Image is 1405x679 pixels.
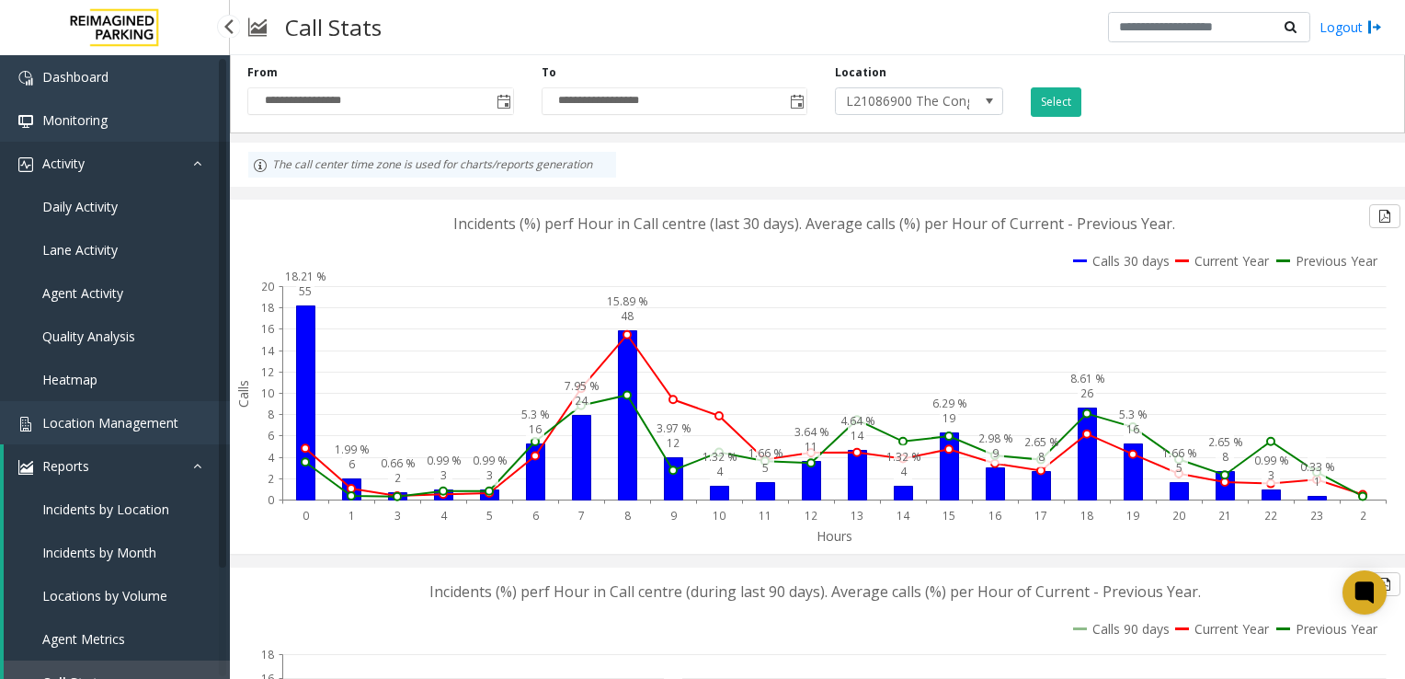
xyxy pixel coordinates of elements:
text: Incidents (%) perf Hour in Call centre (during last 90 days). Average calls (%) per Hour of Curre... [429,581,1201,602]
text: 2.65 % [1208,434,1243,450]
text: 1.32 % [886,449,921,465]
text: 8 [624,508,631,524]
text: 6.29 % [932,396,967,411]
span: Incidents by Location [42,501,169,518]
text: 7 [578,508,585,524]
text: 4 [716,464,724,479]
text: 14 [851,428,864,443]
img: 'icon' [18,417,33,432]
text: 21 [1218,508,1231,524]
text: 7.95 % [565,378,600,394]
text: 17 [1034,508,1047,524]
text: 3 [1268,467,1274,483]
span: Heatmap [42,371,97,388]
text: 9 [992,445,999,461]
a: Incidents by Location [4,488,230,531]
text: 3 [486,467,493,483]
text: 19 [942,410,955,426]
a: Locations by Volume [4,574,230,617]
text: 55 [299,283,312,299]
img: logout [1367,17,1382,37]
text: 1 [348,508,355,524]
text: 6 [532,508,539,524]
text: Calls [234,380,252,408]
text: 3.64 % [794,424,829,440]
span: Dashboard [42,68,109,86]
text: 8 [268,407,274,422]
text: 18 [1080,508,1093,524]
text: Hours [817,527,852,545]
label: From [247,64,278,81]
text: 5 [1176,460,1182,476]
text: 14 [261,343,275,359]
text: 26 [1080,386,1093,401]
button: Export to pdf [1369,572,1400,596]
text: 20 [261,279,274,294]
text: 12 [261,364,274,380]
span: Daily Activity [42,198,118,215]
text: 2.65 % [1024,434,1059,450]
text: 0.99 % [473,453,508,468]
img: 'icon' [18,460,33,475]
img: 'icon' [18,114,33,129]
a: Logout [1319,17,1382,37]
text: 9 [670,508,677,524]
img: infoIcon.svg [253,158,268,173]
img: pageIcon [248,5,267,50]
text: 2 [394,470,401,486]
text: 24 [575,393,588,409]
span: Agent Activity [42,284,123,302]
text: 4.64 % [840,413,875,429]
text: 20 [1172,508,1185,524]
text: 5.3 % [521,407,550,422]
text: 13 [851,508,863,524]
a: Reports [4,444,230,488]
label: Location [835,64,886,81]
text: 8.61 % [1070,371,1105,386]
text: 12 [805,508,817,524]
text: 8 [1222,449,1228,465]
text: 0 [268,492,274,508]
div: The call center time zone is used for charts/reports generation [248,152,616,178]
span: Lane Activity [42,241,118,259]
text: 3.97 % [657,420,691,436]
text: 1.66 % [748,445,783,461]
text: 11 [805,439,817,455]
text: 19 [1126,508,1139,524]
span: Toggle popup [493,88,513,114]
text: 16 [529,421,542,437]
text: 2 [268,471,274,487]
text: 5.3 % [1119,407,1148,422]
text: 4 [900,464,908,479]
text: 2.98 % [978,431,1013,446]
h3: Call Stats [276,5,391,50]
span: Quality Analysis [42,328,135,345]
text: 3 [394,508,401,524]
text: 18 [261,647,274,662]
text: 0.66 % [381,455,416,471]
text: 0.99 % [1254,453,1289,468]
span: L21086900 The Congress Garage (L) [836,88,969,114]
text: 16 [988,508,1001,524]
text: 4 [268,450,275,466]
text: 14 [897,508,910,524]
text: 11 [759,508,771,524]
span: Incidents by Month [42,544,156,561]
text: 10 [261,386,274,401]
span: Reports [42,457,89,475]
img: 'icon' [18,157,33,172]
text: 1.32 % [702,449,737,465]
span: Agent Metrics [42,630,125,648]
a: Agent Metrics [4,617,230,661]
text: 12 [667,435,680,451]
span: Monitoring [42,111,108,129]
img: 'icon' [18,71,33,86]
text: 0.33 % [1300,459,1335,475]
text: 16 [261,321,274,337]
button: Select [1031,87,1081,117]
text: 1.99 % [335,442,370,457]
text: 15.89 % [607,293,648,309]
text: 6 [268,428,274,443]
text: 1.66 % [1162,445,1197,461]
span: Toggle popup [786,88,806,114]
